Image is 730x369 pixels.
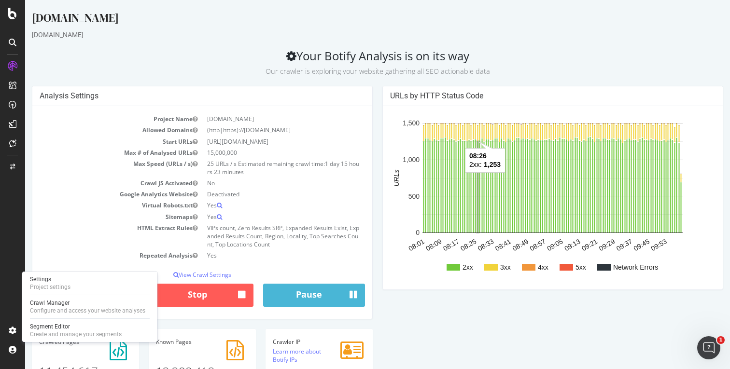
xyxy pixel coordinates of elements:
[555,237,574,252] text: 09:21
[459,161,476,168] text: 1,253
[177,136,340,147] td: [URL][DOMAIN_NAME]
[14,211,177,222] td: Sitemaps
[14,136,177,147] td: Start URLs
[30,275,70,283] div: Settings
[177,189,340,200] td: Deactivated
[177,113,340,124] td: [DOMAIN_NAME]
[177,158,340,178] td: 25 URLs / s Estimated remaining crawl time:
[238,284,340,307] button: Pause
[588,263,633,271] text: Network Errors
[14,113,177,124] td: Project Name
[177,200,340,211] td: Yes
[177,178,340,189] td: No
[503,237,522,252] text: 08:57
[177,250,340,261] td: Yes
[399,237,418,252] text: 08:09
[538,237,557,252] text: 09:13
[30,323,122,330] div: Segment Editor
[30,283,70,291] div: Project settings
[444,161,457,168] text: 2xx:
[131,339,224,345] h4: Pages Known
[126,284,228,307] button: Stop
[26,298,154,315] a: Crawl ManagerConfigure and access your website analyses
[177,222,340,250] td: VIPs count, Zero Results SRP, Expanded Results Exist, Expanded Results Count, Region, Locality, T...
[14,178,177,189] td: Crawl JS Activated
[434,237,453,252] text: 08:25
[7,30,698,40] div: [DOMAIN_NAME]
[14,222,177,250] td: HTML Extract Rules
[7,49,698,76] h2: Your Botify Analysis is on its way
[177,124,340,136] td: (http|https)://[DOMAIN_NAME]
[14,271,340,279] p: View Crawl Settings
[520,237,539,252] text: 09:05
[14,124,177,136] td: Allowed Domains
[30,330,122,338] div: Create and manage your segments
[30,307,145,314] div: Configure and access your website analyses
[451,237,470,252] text: 08:33
[14,250,177,261] td: Repeated Analysis
[573,237,591,252] text: 09:29
[7,10,698,30] div: [DOMAIN_NAME]
[14,200,177,211] td: Virtual Robots.txt
[486,237,505,252] text: 08:49
[365,113,690,282] svg: A chart.
[365,91,690,101] h4: URLs by HTTP Status Code
[14,189,177,200] td: Google Analytics Website
[26,322,154,339] a: Segment EditorCreate and manage your segments
[26,274,154,292] a: SettingsProject settings
[590,237,609,252] text: 09:37
[391,229,394,237] text: 0
[417,237,435,252] text: 08:17
[182,160,334,176] span: 1 day 15 hours 23 minutes
[14,158,177,178] td: Max Speed (URLs / s)
[717,336,725,344] span: 1
[14,339,107,345] h4: Pages Crawled
[248,347,296,364] a: Learn more about Botify IPs
[14,284,116,307] a: Settings
[14,91,340,101] h4: Analysis Settings
[382,237,401,252] text: 08:01
[248,339,340,345] h4: Crawler IP
[697,336,720,359] iframe: Intercom live chat
[469,237,488,252] text: 08:41
[378,156,394,164] text: 1,000
[624,237,643,252] text: 09:53
[437,263,448,271] text: 2xx
[367,170,375,187] text: URLs
[240,67,465,76] small: Our crawler is exploring your website gathering all SEO actionable data
[513,263,523,271] text: 4xx
[475,263,486,271] text: 3xx
[607,237,626,252] text: 09:45
[378,120,394,127] text: 1,500
[30,299,145,307] div: Crawl Manager
[383,192,395,200] text: 500
[177,211,340,222] td: Yes
[550,263,561,271] text: 5xx
[444,152,462,160] text: 08:26
[177,147,340,158] td: 15,000,000
[14,147,177,158] td: Max # of Analysed URLs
